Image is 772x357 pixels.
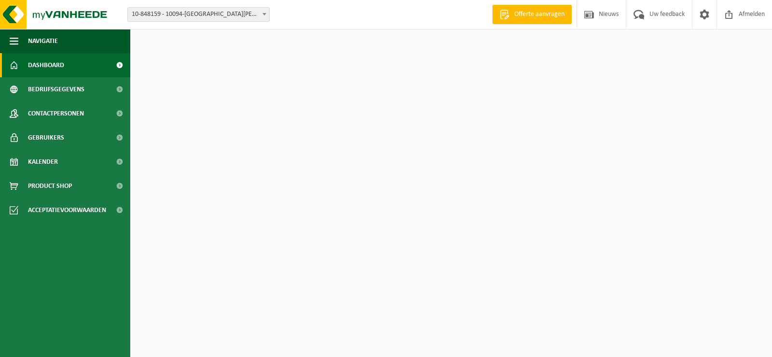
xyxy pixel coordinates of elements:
[28,53,64,77] span: Dashboard
[28,29,58,53] span: Navigatie
[28,101,84,126] span: Contactpersonen
[28,150,58,174] span: Kalender
[28,174,72,198] span: Product Shop
[128,8,269,21] span: 10-848159 - 10094-TEN BERCH - ANTWERPEN
[28,126,64,150] span: Gebruikers
[28,77,84,101] span: Bedrijfsgegevens
[28,198,106,222] span: Acceptatievoorwaarden
[492,5,572,24] a: Offerte aanvragen
[512,10,567,19] span: Offerte aanvragen
[127,7,270,22] span: 10-848159 - 10094-TEN BERCH - ANTWERPEN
